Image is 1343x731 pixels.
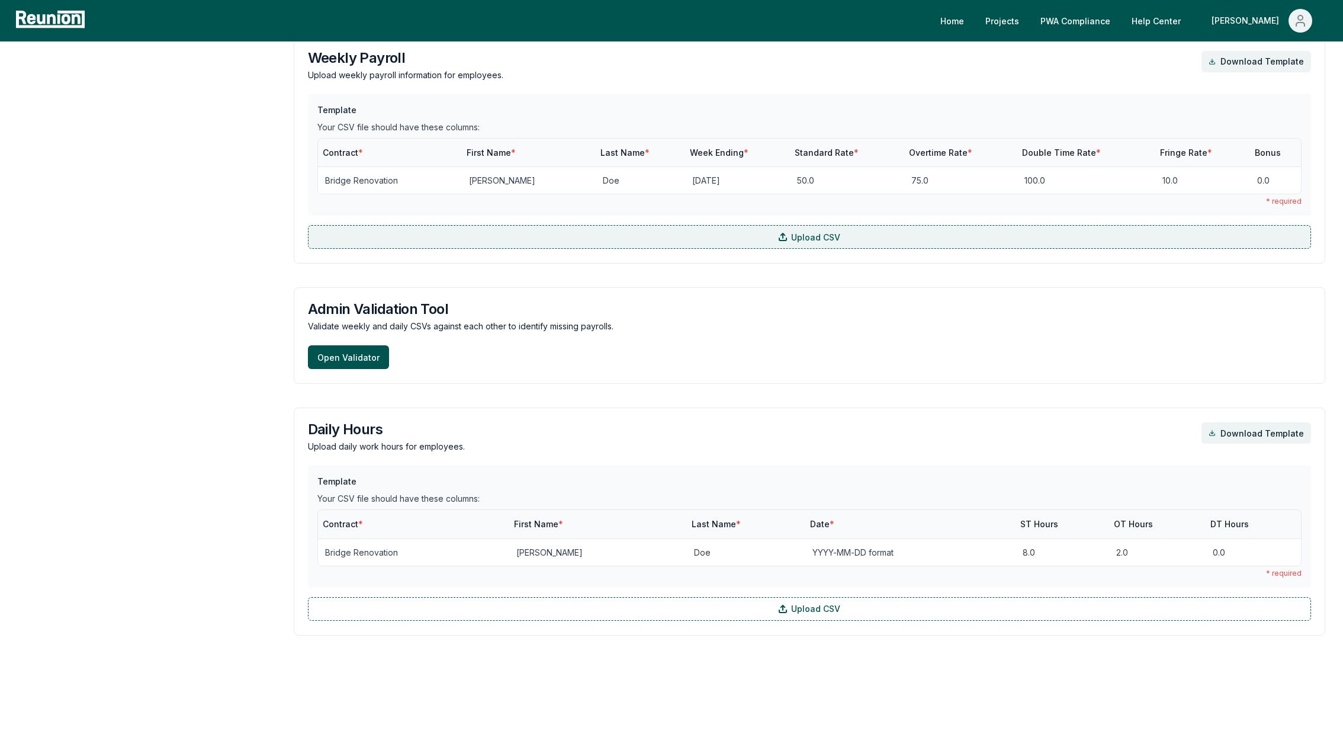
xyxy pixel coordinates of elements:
[323,148,363,158] span: Contract
[308,345,389,369] button: Open Validator
[685,167,790,194] td: [DATE]
[317,569,1302,578] div: * required
[1201,51,1311,72] a: Download Template
[308,320,1311,332] p: Validate weekly and daily CSVs against each other to identify missing payrolls.
[308,597,1311,621] label: Upload CSV
[1201,422,1311,444] a: Download Template
[931,9,973,33] a: Home
[317,104,1302,116] h3: Template
[1114,519,1153,529] span: OT Hours
[323,519,363,529] span: Contract
[909,148,972,158] span: Overtime Rate
[600,148,650,158] span: Last Name
[1122,9,1190,33] a: Help Center
[596,167,685,194] td: Doe
[1160,148,1212,158] span: Fringe Rate
[790,167,904,194] td: 50.0
[1210,519,1249,529] span: DT Hours
[317,197,1302,206] div: * required
[795,148,859,158] span: Standard Rate
[810,519,834,529] span: Date
[317,121,1302,133] div: Your CSV file should have these columns:
[976,9,1029,33] a: Projects
[805,538,1016,566] td: YYYY-MM-DD format
[317,475,1302,488] h3: Template
[1031,9,1120,33] a: PWA Compliance
[317,492,1302,505] div: Your CSV file should have these columns:
[931,9,1331,33] nav: Main
[308,51,503,65] h3: Weekly Payroll
[1250,167,1301,194] td: 0.0
[462,167,596,194] td: [PERSON_NAME]
[1255,148,1281,158] span: Bonus
[692,519,741,529] span: Last Name
[514,519,563,529] span: First Name
[687,538,805,566] td: Doe
[1109,538,1206,566] td: 2.0
[1016,538,1110,566] td: 8.0
[308,69,503,81] p: Upload weekly payroll information for employees.
[1017,167,1156,194] td: 100.0
[904,167,1017,194] td: 75.0
[1212,9,1284,33] div: [PERSON_NAME]
[467,148,516,158] span: First Name
[308,422,465,437] h3: Daily Hours
[308,225,1311,249] label: Upload CSV
[690,148,748,158] span: Week Ending
[1202,9,1322,33] button: [PERSON_NAME]
[509,538,686,566] td: [PERSON_NAME]
[1020,519,1058,529] span: ST Hours
[318,167,462,194] td: Bridge Renovation
[308,302,1311,316] h3: Admin Validation Tool
[308,440,465,453] p: Upload daily work hours for employees.
[1206,538,1301,566] td: 0.0
[318,538,510,566] td: Bridge Renovation
[1022,148,1101,158] span: Double Time Rate
[1155,167,1249,194] td: 10.0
